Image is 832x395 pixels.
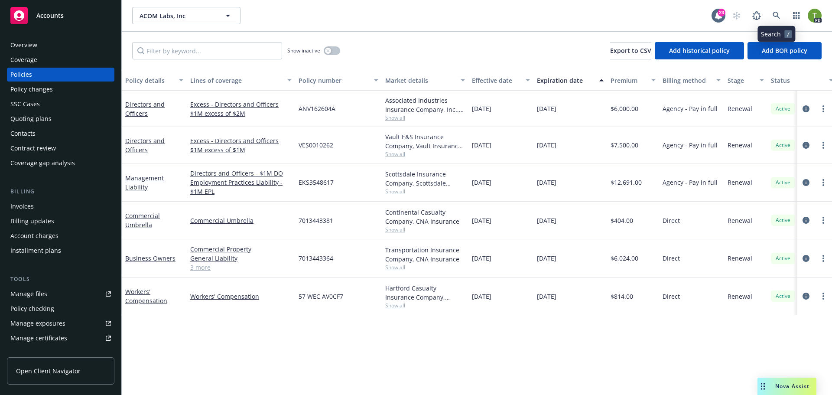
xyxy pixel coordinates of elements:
span: 7013443381 [299,216,333,225]
a: circleInformation [801,291,811,301]
a: Manage certificates [7,331,114,345]
a: circleInformation [801,253,811,264]
a: Contacts [7,127,114,140]
a: Workers' Compensation [190,292,292,301]
div: Policy checking [10,302,54,316]
button: Add BOR policy [747,42,822,59]
span: Agency - Pay in full [663,178,718,187]
div: Manage certificates [10,331,67,345]
div: Policy changes [10,82,53,96]
span: Renewal [728,292,752,301]
a: Policy changes [7,82,114,96]
a: SSC Cases [7,97,114,111]
span: [DATE] [537,104,556,113]
a: Workers' Compensation [125,287,167,305]
span: [DATE] [472,216,491,225]
span: Renewal [728,254,752,263]
span: [DATE] [537,292,556,301]
a: Coverage [7,53,114,67]
span: $6,024.00 [611,254,638,263]
span: Renewal [728,178,752,187]
span: EKS3548617 [299,178,334,187]
div: Vault E&S Insurance Company, Vault Insurance Group, CRC Group [385,132,465,150]
a: Commercial Umbrella [190,216,292,225]
input: Filter by keyword... [132,42,282,59]
span: [DATE] [537,140,556,150]
span: [DATE] [472,178,491,187]
span: ACOM Labs, Inc [140,11,214,20]
span: Active [774,141,792,149]
a: Excess - Directors and Officers $1M excess of $2M [190,100,292,118]
a: circleInformation [801,104,811,114]
a: Manage BORs [7,346,114,360]
button: Policy details [122,70,187,91]
a: more [818,253,829,264]
div: Continental Casualty Company, CNA Insurance [385,208,465,226]
a: Directors and Officers [125,137,165,154]
div: Billing [7,187,114,196]
span: Show all [385,264,465,271]
a: Start snowing [728,7,745,24]
div: Status [771,76,824,85]
button: Stage [724,70,767,91]
a: Business Owners [125,254,175,262]
div: Invoices [10,199,34,213]
div: Policy details [125,76,174,85]
a: Installment plans [7,244,114,258]
span: Add BOR policy [762,46,807,55]
span: Active [774,105,792,113]
a: more [818,140,829,150]
a: Switch app [788,7,805,24]
span: $814.00 [611,292,633,301]
span: Show all [385,188,465,195]
a: Commercial Umbrella [125,212,160,229]
img: photo [808,9,822,23]
div: Coverage gap analysis [10,156,75,170]
div: Market details [385,76,455,85]
div: Overview [10,38,37,52]
a: 3 more [190,263,292,272]
a: Directors and Officers [125,100,165,118]
div: Scottsdale Insurance Company, Scottsdale Insurance Company (Nationwide), CRC Group [385,170,465,188]
div: Quoting plans [10,112,52,126]
button: ACOM Labs, Inc [132,7,240,24]
div: Policy number [299,76,369,85]
a: Policies [7,68,114,82]
span: ANV162604A [299,104,335,113]
div: Tools [7,275,114,284]
span: Show all [385,302,465,309]
span: [DATE] [472,292,491,301]
div: Associated Industries Insurance Company, Inc., AmTrust Financial Services, CRC Group [385,96,465,114]
span: Direct [663,292,680,301]
a: Billing updates [7,214,114,228]
a: more [818,215,829,225]
span: Export to CSV [610,46,651,55]
button: Lines of coverage [187,70,295,91]
a: Manage files [7,287,114,301]
a: more [818,104,829,114]
a: Manage exposures [7,317,114,330]
span: Direct [663,254,680,263]
span: Renewal [728,216,752,225]
div: Contract review [10,141,56,155]
span: Open Client Navigator [16,366,81,375]
a: General Liability [190,254,292,263]
div: Effective date [472,76,520,85]
div: Policies [10,68,32,82]
a: Accounts [7,3,114,28]
span: Active [774,292,792,300]
div: Stage [728,76,754,85]
a: Employment Practices Liability - $1M EPL [190,178,292,196]
span: [DATE] [472,104,491,113]
span: Active [774,216,792,224]
span: Show inactive [287,47,320,54]
a: more [818,291,829,301]
button: Premium [607,70,659,91]
div: Premium [611,76,646,85]
div: SSC Cases [10,97,40,111]
span: VES0010262 [299,140,333,150]
span: [DATE] [537,254,556,263]
span: [DATE] [537,216,556,225]
div: Hartford Casualty Insurance Company, Hartford Insurance Group [385,284,465,302]
button: Export to CSV [610,42,651,59]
